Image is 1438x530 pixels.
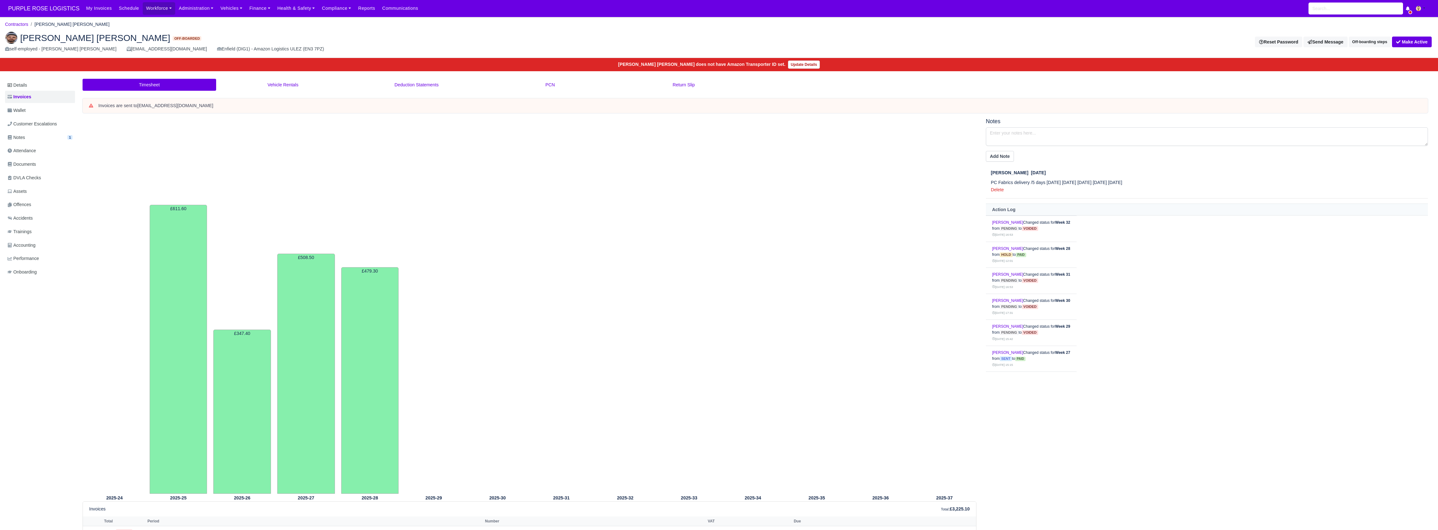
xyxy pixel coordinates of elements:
[992,311,1013,314] small: [DATE] 17:31
[8,215,33,222] span: Accidents
[483,79,617,91] a: PCN
[0,26,1438,58] div: Dimitar Svetlov Dimitrov
[617,79,751,91] a: Return Slip
[379,2,422,14] a: Communications
[1055,220,1070,225] strong: Week 32
[1000,356,1012,361] span: sent
[5,212,75,224] a: Accidents
[175,2,217,14] a: Administration
[991,169,1428,176] div: [DATE]
[8,242,36,249] span: Accounting
[5,2,83,15] span: PURPLE ROSE LOGISTICS
[5,199,75,211] a: Offences
[992,220,1023,225] a: [PERSON_NAME]
[5,252,75,265] a: Performance
[1055,272,1070,277] strong: Week 31
[83,516,114,526] th: Total
[657,494,721,502] th: 2025-33
[706,516,792,526] th: VAT
[83,2,115,14] a: My Invoices
[210,494,274,502] th: 2025-26
[115,2,142,14] a: Schedule
[341,267,399,493] td: £479.30
[5,22,28,27] a: Contractors
[5,239,75,251] a: Accounting
[5,158,75,170] a: Documents
[1022,330,1038,335] span: voided
[274,2,319,14] a: Health & Safety
[529,494,593,502] th: 2025-31
[217,45,324,53] div: Enfield (DIG1) - Amazon Logistics ULEZ (EN3 7PZ)
[991,170,1028,175] span: [PERSON_NAME]
[146,516,483,526] th: Period
[941,507,948,511] small: Total
[83,79,216,91] a: Timesheet
[8,174,41,181] span: DVLA Checks
[1303,37,1347,47] a: Send Message
[338,494,402,502] th: 2025-28
[8,201,31,208] span: Offences
[1000,226,1019,231] span: pending
[5,131,75,144] a: Notes 1
[1000,304,1019,309] span: pending
[986,151,1014,162] button: Add Note
[83,494,147,502] th: 2025-24
[788,60,820,69] a: Update Details
[785,494,849,502] th: 2025-35
[991,179,1428,186] p: PC Fabrics delivery /5 days [DATE] [DATE] [DATE] [DATE] [DATE]
[950,506,969,511] strong: £3,225.10
[1309,3,1403,14] input: Search...
[277,254,335,494] td: £508.50
[274,494,338,502] th: 2025-27
[8,188,27,195] span: Assets
[986,268,1077,294] td: Changed status for from to
[1022,226,1038,231] span: voided
[98,103,1422,109] div: Invoices are sent to
[1055,324,1070,329] strong: Week 29
[992,233,1013,236] small: [DATE] 16:53
[992,259,1013,262] small: [DATE] 12:01
[350,79,483,91] a: Deduction Statements
[137,103,213,108] strong: [EMAIL_ADDRESS][DOMAIN_NAME]
[1055,298,1070,303] strong: Week 30
[992,246,1023,251] a: [PERSON_NAME]
[5,3,83,15] a: PURPLE ROSE LOGISTICS
[355,2,379,14] a: Reports
[319,2,355,14] a: Compliance
[1055,246,1070,251] strong: Week 28
[1022,304,1038,309] span: voided
[986,242,1077,268] td: Changed status for from to
[5,104,75,117] a: Wallet
[8,134,25,141] span: Notes
[1016,253,1026,257] span: paid
[1255,37,1302,47] button: Reset Password
[5,172,75,184] a: DVLA Checks
[992,363,1013,366] small: [DATE] 15:15
[5,266,75,278] a: Onboarding
[986,204,1428,216] th: Action Log
[173,36,201,41] span: Off-boarded
[721,494,785,502] th: 2025-34
[849,494,913,502] th: 2025-36
[5,91,75,103] a: Invoices
[213,330,271,494] td: £347.40
[89,506,106,512] h6: Invoices
[593,494,657,502] th: 2025-32
[5,45,117,53] div: self-employed - [PERSON_NAME] [PERSON_NAME]
[792,516,957,526] th: Due
[8,268,37,276] span: Onboarding
[67,135,72,140] span: 1
[5,79,75,91] a: Details
[986,320,1077,346] td: Changed status for from to
[246,2,274,14] a: Finance
[1349,37,1391,47] button: Off-boarding steps
[8,107,26,114] span: Wallet
[991,187,1004,192] a: Delete
[992,350,1023,355] a: [PERSON_NAME]
[143,2,175,14] a: Workforce
[402,494,466,502] th: 2025-29
[992,324,1023,329] a: [PERSON_NAME]
[8,93,31,101] span: Invoices
[992,285,1013,289] small: [DATE] 16:53
[1055,350,1070,355] strong: Week 27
